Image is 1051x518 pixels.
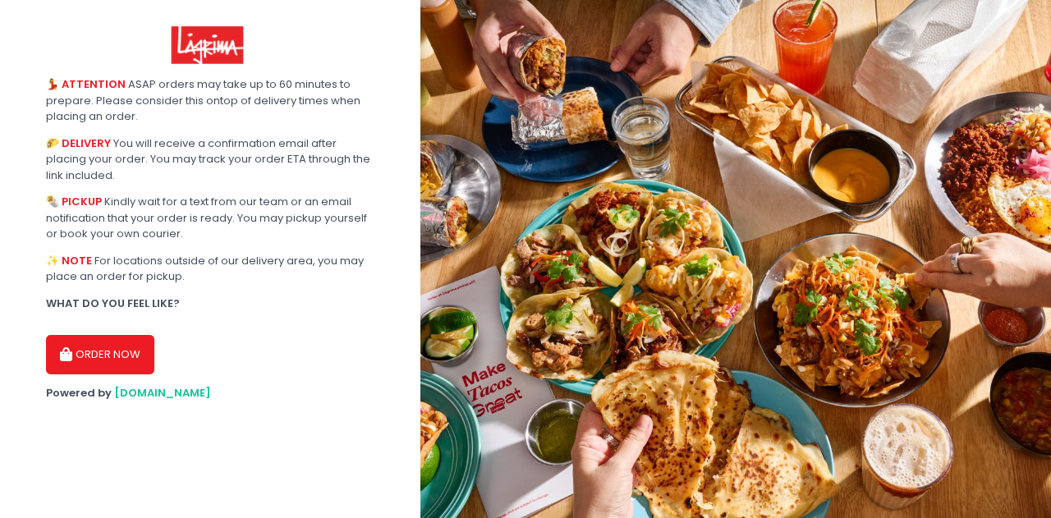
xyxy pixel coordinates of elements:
div: Kindly wait for a text from our team or an email notification that your order is ready. You may p... [46,194,374,242]
b: 🌯 PICKUP [46,194,102,209]
div: Powered by [46,385,374,401]
b: 💃 ATTENTION [46,76,126,92]
div: For locations outside of our delivery area, you may place an order for pickup. [46,253,374,285]
div: ASAP orders may take up to 60 minutes to prepare. Please consider this ontop of delivery times wh... [46,76,374,125]
div: You will receive a confirmation email after placing your order. You may track your order ETA thro... [46,135,374,184]
img: Lagrima [169,25,246,66]
button: ORDER NOW [46,335,154,374]
b: 🌮 DELIVERY [46,135,111,151]
b: ✨ NOTE [46,253,92,268]
a: [DOMAIN_NAME] [114,385,211,401]
div: WHAT DO YOU FEEL LIKE? [46,296,374,312]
